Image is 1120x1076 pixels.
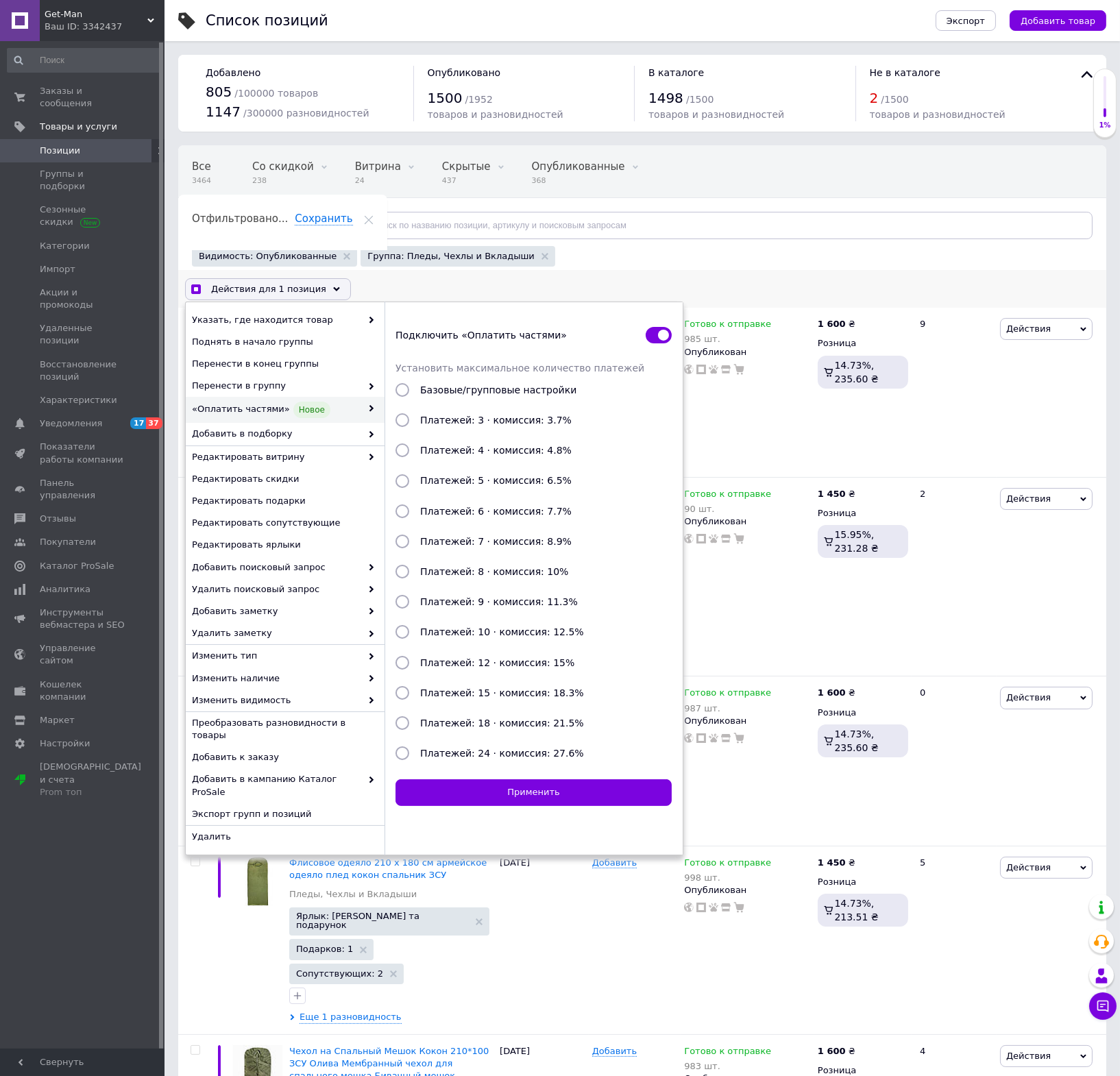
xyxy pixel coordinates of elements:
div: 987 шт. [684,703,771,713]
span: Управление сайтом [40,642,127,667]
span: Действия [1006,493,1051,504]
span: товаров и разновидностей [648,109,784,120]
div: Опубликован [684,884,811,896]
span: Указать, где находится товар [192,314,361,326]
span: 368 [532,175,625,186]
span: Действия [1006,862,1051,872]
span: Платежей: 3 · комиссия: 3.7% [420,415,572,426]
span: Сезонные скидки [40,204,127,228]
div: Опубликован [684,346,811,358]
span: 1498 [648,90,683,106]
div: Розница [818,507,908,519]
span: / 1500 [881,94,908,105]
span: 1147 [206,103,241,120]
span: В каталоге [648,67,704,78]
b: 1 450 [818,489,846,499]
span: [DEMOGRAPHIC_DATA] и счета [40,761,141,798]
div: Список позиций [206,14,328,28]
div: ₴ [818,857,855,869]
span: 437 [442,175,491,186]
span: Добавить в подборку [192,428,361,440]
span: 15.95%, 231.28 ₴ [834,529,878,554]
span: / 1500 [686,94,714,105]
span: Маркет [40,714,75,726]
span: / 1952 [465,94,493,105]
span: Кошелек компании [40,678,127,703]
span: Добавить к заказу [192,751,375,763]
div: Prom топ [40,786,141,798]
button: Применить [395,779,672,806]
span: Действия [1006,692,1051,702]
span: Заказы и сообщения [40,85,127,110]
span: Готово к отправке [684,319,771,333]
span: 17 [130,417,146,429]
div: Розница [818,337,908,350]
span: Инструменты вебмастера и SEO [40,607,127,631]
span: Платежей: 5 · комиссия: 6.5% [420,475,572,486]
span: Опубликованные [532,160,625,173]
span: Товары и услуги [40,121,117,133]
span: Добавить [592,857,637,868]
span: Добавить в кампанию Каталог ProSale [192,773,361,798]
span: Подарков: 1 [296,944,353,953]
div: 1% [1094,121,1116,130]
span: Восстановление позиций [40,358,127,383]
span: Импорт [40,263,75,276]
span: Показатели работы компании [40,441,127,465]
span: Покупатели [40,536,96,548]
span: товаров и разновидностей [428,109,563,120]
img: Флисовое одеяло 210 х 180 см армейское одеяло плед кокон спальник ЗСУ [233,857,282,906]
span: Редактировать сопутствующие [192,517,375,529]
span: Платежей: 6 · комиссия: 7.7% [420,506,572,517]
div: 998 шт. [684,872,771,883]
span: Готово к отправке [684,489,771,503]
div: Розница [818,707,908,719]
span: Изменить тип [192,650,361,662]
span: Изменить видимость [192,694,361,707]
span: Опубликовано [428,67,501,78]
span: Еще 1 разновидность [300,1011,402,1024]
div: ₴ [818,687,855,699]
span: Редактировать ярлыки [192,539,375,551]
span: Действия [1006,1051,1051,1061]
div: ₴ [818,488,855,500]
span: 37 [146,417,162,429]
div: 983 шт. [684,1061,771,1071]
span: Платежей: 10 · комиссия: 12.5% [420,626,584,637]
span: Редактировать витрину [192,451,361,463]
span: Платежей: 8 · комиссия: 10% [420,566,568,577]
input: Поиск [7,48,162,73]
span: Добавить товар [1021,16,1095,26]
span: Добавлено [206,67,260,78]
div: Опубликован [684,715,811,727]
span: Подключить «Оплатить частями» [395,330,567,341]
div: 9 [912,308,997,477]
span: 14.73%, 235.60 ₴ [834,360,878,384]
span: 14.73%, 235.60 ₴ [834,729,878,753]
span: Добавить [592,1046,637,1057]
span: Поднять в начало группы [192,336,375,348]
span: Действия для 1 позиция [211,283,326,295]
span: 1500 [428,90,463,106]
span: Готово к отправке [684,687,771,702]
span: Базовые/групповые настройки [420,384,576,395]
b: 1 600 [818,319,846,329]
span: Экспорт групп и позиций [192,808,375,820]
span: Не в каталоге [870,67,941,78]
span: Преобразовать разновидности в товары [192,717,375,742]
span: Панель управления [40,477,127,502]
span: Редактировать подарки [192,495,375,507]
span: Добавить поисковый запрос [192,561,361,574]
span: Все [192,160,211,173]
span: Сопутствующих: 2 [296,969,383,978]
button: Чат с покупателем [1089,992,1117,1020]
span: 805 [206,84,232,100]
span: Платежей: 9 · комиссия: 11.3% [420,596,578,607]
span: 24 [355,175,401,186]
span: / 300000 разновидностей [243,108,369,119]
span: Аналитика [40,583,90,596]
span: Отфильтровано... [192,212,288,225]
span: Установить максимальное количество платежей [395,363,644,374]
span: 14.73%, 213.51 ₴ [834,898,878,922]
div: Опубликован [684,515,811,528]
